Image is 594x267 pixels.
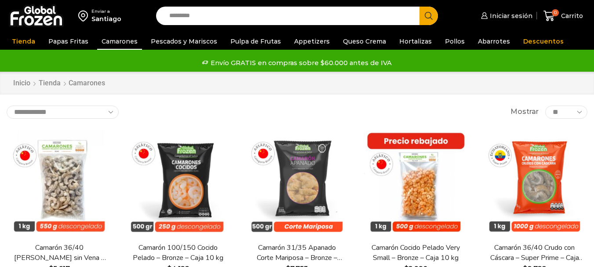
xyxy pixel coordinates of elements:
[339,33,390,50] a: Queso Crema
[249,243,344,263] a: Camarón 31/35 Apanado Corte Mariposa – Bronze – Caja 5 kg
[519,33,568,50] a: Descuentos
[69,79,105,87] h1: Camarones
[290,33,334,50] a: Appetizers
[13,78,105,88] nav: Breadcrumb
[7,33,40,50] a: Tienda
[78,8,91,23] img: address-field-icon.svg
[12,243,107,263] a: Camarón 36/40 [PERSON_NAME] sin Vena – Bronze – Caja 10 kg
[552,9,559,16] span: 0
[441,33,469,50] a: Pollos
[131,243,226,263] a: Camarón 100/150 Cocido Pelado – Bronze – Caja 10 kg
[146,33,222,50] a: Pescados y Mariscos
[13,78,31,88] a: Inicio
[38,78,61,88] a: Tienda
[474,33,514,50] a: Abarrotes
[541,6,585,26] a: 0 Carrito
[487,243,582,263] a: Camarón 36/40 Crudo con Cáscara – Super Prime – Caja 10 kg
[91,15,121,23] div: Santiago
[7,106,119,119] select: Pedido de la tienda
[91,8,121,15] div: Enviar a
[510,107,539,117] span: Mostrar
[368,243,463,263] a: Camarón Cocido Pelado Very Small – Bronze – Caja 10 kg
[488,11,532,20] span: Iniciar sesión
[479,7,532,25] a: Iniciar sesión
[419,7,438,25] button: Search button
[226,33,285,50] a: Pulpa de Frutas
[97,33,142,50] a: Camarones
[395,33,436,50] a: Hortalizas
[559,11,583,20] span: Carrito
[44,33,93,50] a: Papas Fritas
